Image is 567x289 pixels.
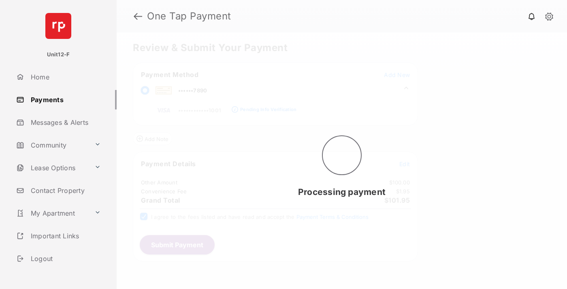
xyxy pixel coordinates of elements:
a: Important Links [13,226,104,246]
a: Messages & Alerts [13,113,117,132]
img: svg+xml;base64,PHN2ZyB4bWxucz0iaHR0cDovL3d3dy53My5vcmcvMjAwMC9zdmciIHdpZHRoPSI2NCIgaGVpZ2h0PSI2NC... [45,13,71,39]
a: Contact Property [13,181,117,200]
strong: One Tap Payment [147,11,231,21]
a: Logout [13,249,117,268]
a: Payments [13,90,117,109]
a: Home [13,67,117,87]
span: Processing payment [298,187,386,197]
a: Community [13,135,91,155]
a: Lease Options [13,158,91,178]
a: My Apartment [13,203,91,223]
p: Unit12-F [47,51,70,59]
